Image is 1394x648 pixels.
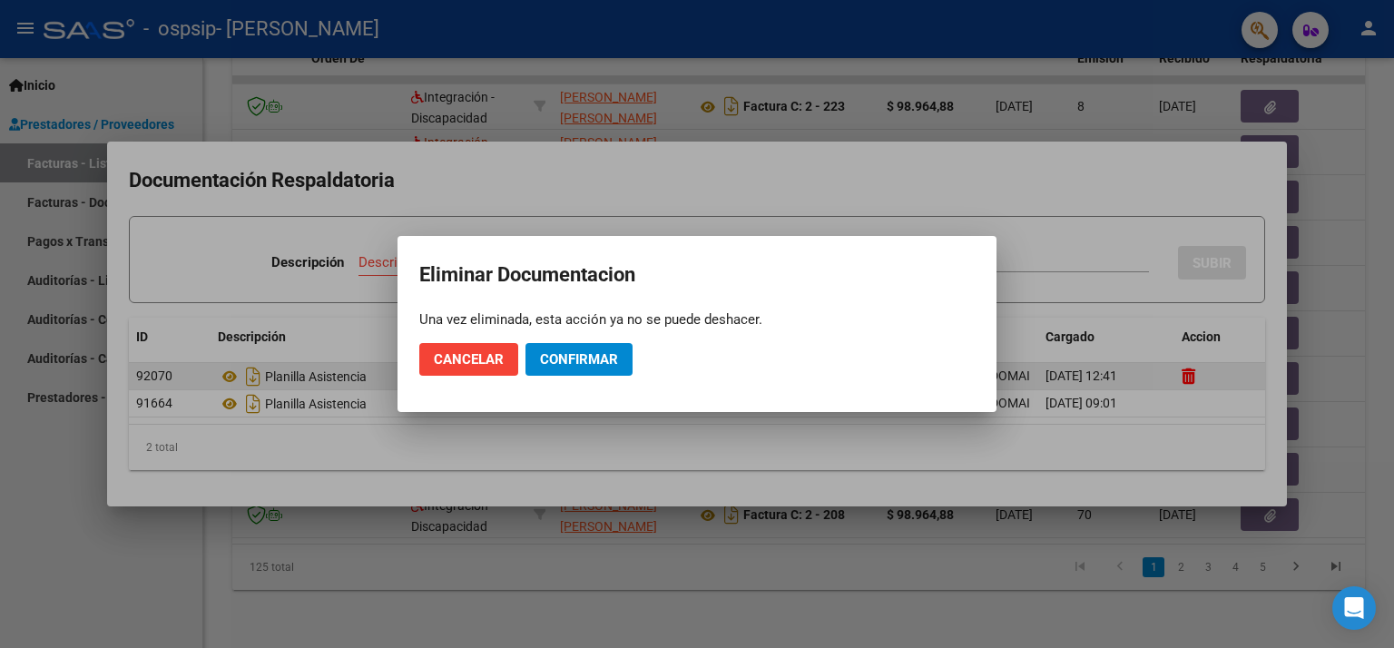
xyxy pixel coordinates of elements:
[434,351,504,368] span: Cancelar
[525,343,633,376] button: Confirmar
[419,343,518,376] button: Cancelar
[419,310,975,329] div: Una vez eliminada, esta acción ya no se puede deshacer.
[419,258,975,292] h2: Eliminar Documentacion
[1332,586,1376,630] div: Open Intercom Messenger
[540,351,618,368] span: Confirmar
